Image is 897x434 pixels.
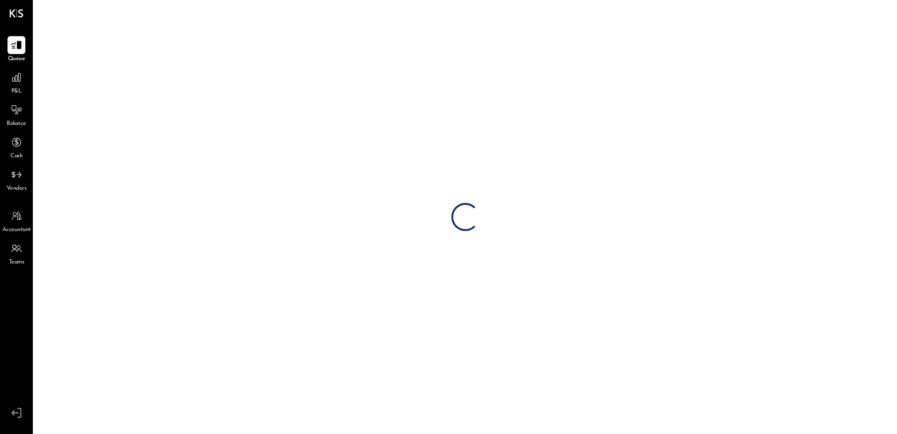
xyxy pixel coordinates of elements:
span: Balance [7,120,26,128]
a: P&L [0,69,32,96]
span: Vendors [7,185,27,193]
span: Teams [9,258,24,267]
a: Teams [0,240,32,267]
a: Balance [0,101,32,128]
a: Accountant [0,207,32,234]
a: Vendors [0,166,32,193]
a: Cash [0,133,32,161]
a: Queue [0,36,32,63]
span: P&L [11,87,22,96]
span: Cash [10,152,23,161]
span: Accountant [2,226,31,234]
span: Queue [8,55,25,63]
